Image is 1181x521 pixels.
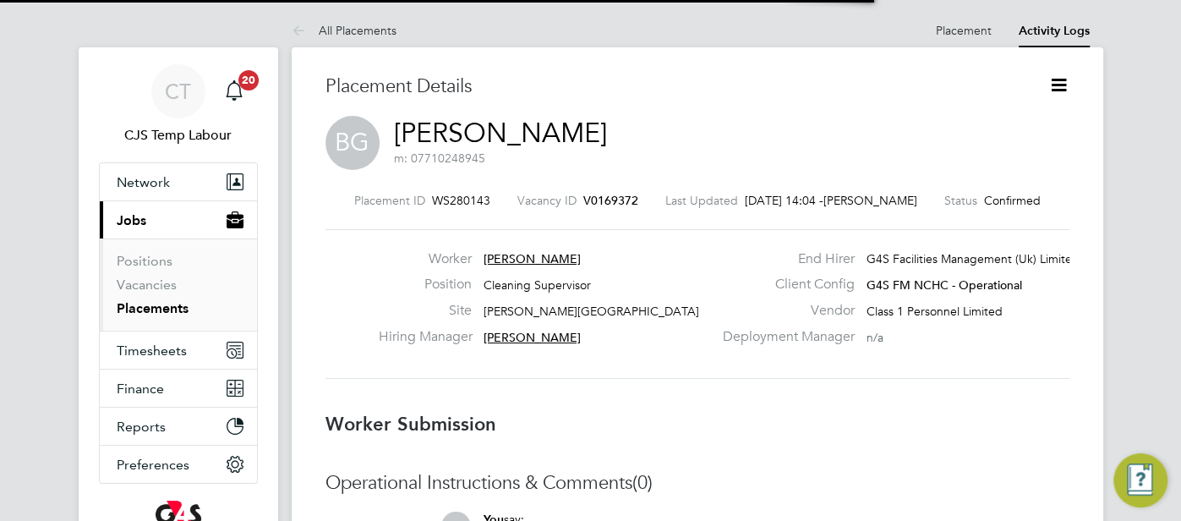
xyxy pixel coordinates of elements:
[100,370,257,407] button: Finance
[866,251,1079,266] span: G4S Facilities Management (Uk) Limited
[665,193,738,208] label: Last Updated
[99,125,258,145] span: CJS Temp Labour
[379,276,472,293] label: Position
[866,277,1021,293] span: G4S FM NCHC - Operational
[292,23,396,38] a: All Placements
[484,304,699,319] span: [PERSON_NAME][GEOGRAPHIC_DATA]
[100,332,257,369] button: Timesheets
[100,408,257,445] button: Reports
[712,276,854,293] label: Client Config
[99,64,258,145] a: CTCJS Temp Labour
[165,80,191,102] span: CT
[936,23,992,38] a: Placement
[866,304,1002,319] span: Class 1 Personnel Limited
[712,302,854,320] label: Vendor
[866,330,883,345] span: n/a
[100,163,257,200] button: Network
[394,117,607,150] a: [PERSON_NAME]
[484,251,581,266] span: [PERSON_NAME]
[1019,24,1090,38] a: Activity Logs
[484,330,581,345] span: [PERSON_NAME]
[117,253,172,269] a: Positions
[944,193,977,208] label: Status
[117,457,189,473] span: Preferences
[100,239,257,331] div: Jobs
[117,343,187,359] span: Timesheets
[984,193,1041,208] span: Confirmed
[325,413,496,436] b: Worker Submission
[325,74,1023,99] h3: Placement Details
[117,212,146,228] span: Jobs
[379,328,472,346] label: Hiring Manager
[325,471,1069,496] h3: Operational Instructions & Comments
[379,250,472,268] label: Worker
[100,201,257,239] button: Jobs
[712,250,854,268] label: End Hirer
[217,64,251,118] a: 20
[712,328,854,346] label: Deployment Manager
[484,277,591,293] span: Cleaning Supervisor
[583,193,638,208] span: V0169372
[823,193,917,208] span: [PERSON_NAME]
[394,151,485,166] span: m: 07710248945
[379,302,472,320] label: Site
[117,419,166,435] span: Reports
[517,193,577,208] label: Vacancy ID
[1113,453,1167,507] button: Engage Resource Center
[325,116,380,170] span: BG
[745,193,823,208] span: [DATE] 14:04 -
[632,471,653,494] span: (0)
[117,300,189,316] a: Placements
[432,193,490,208] span: WS280143
[117,174,170,190] span: Network
[117,277,177,293] a: Vacancies
[100,446,257,483] button: Preferences
[117,381,164,397] span: Finance
[238,70,259,90] span: 20
[354,193,425,208] label: Placement ID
